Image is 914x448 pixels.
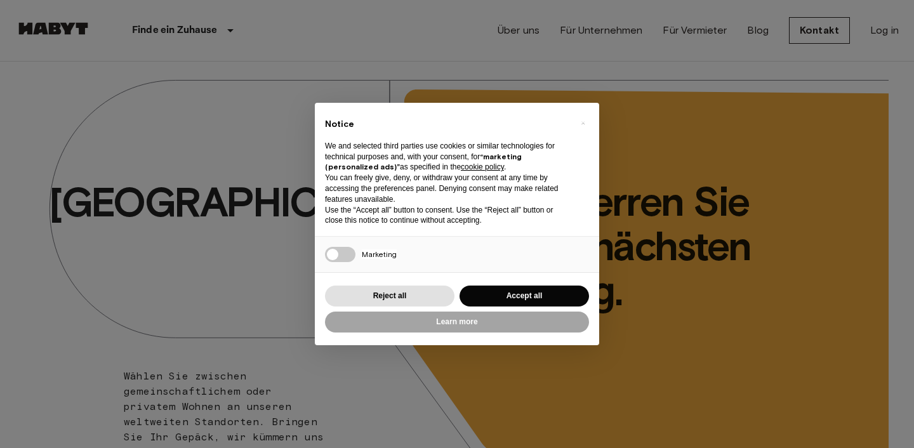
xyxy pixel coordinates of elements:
button: Accept all [460,286,589,306]
a: cookie policy [461,162,504,171]
button: Reject all [325,286,454,306]
p: You can freely give, deny, or withdraw your consent at any time by accessing the preferences pane... [325,173,569,204]
p: We and selected third parties use cookies or similar technologies for technical purposes and, wit... [325,141,569,173]
button: Learn more [325,312,589,333]
h2: Notice [325,118,569,131]
span: × [581,115,585,131]
p: Use the “Accept all” button to consent. Use the “Reject all” button or close this notice to conti... [325,205,569,227]
span: Marketing [362,249,397,259]
strong: “marketing (personalized ads)” [325,152,522,172]
button: Close this notice [573,113,593,133]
